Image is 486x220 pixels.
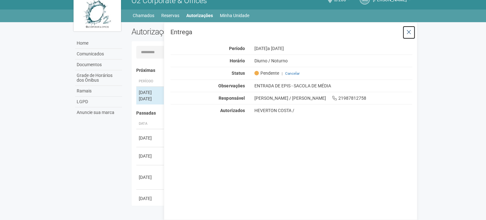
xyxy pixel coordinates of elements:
[139,135,162,141] div: [DATE]
[281,71,282,76] span: |
[249,83,417,89] div: ENTRADA DE EPIS - SACOLA DE MÉDIA
[219,96,245,101] strong: Responsável
[186,11,213,20] a: Autorizações
[229,58,245,63] strong: Horário
[267,46,284,51] span: a [DATE]
[249,58,417,64] div: Diurno / Noturno
[136,76,165,87] th: Período
[131,27,267,36] h2: Autorizações
[139,195,162,202] div: [DATE]
[249,46,417,51] div: [DATE]
[220,11,249,20] a: Minha Unidade
[133,11,154,20] a: Chamados
[139,96,162,102] div: [DATE]
[136,111,408,116] h4: Passadas
[75,107,122,118] a: Anuncie sua marca
[75,86,122,97] a: Ramais
[231,71,245,76] strong: Status
[75,97,122,107] a: LGPD
[75,49,122,60] a: Comunicados
[229,46,245,51] strong: Período
[139,174,162,180] div: [DATE]
[254,108,412,113] div: HEVERTON COSTA /
[75,70,122,86] a: Grade de Horários dos Ônibus
[161,11,179,20] a: Reservas
[75,60,122,70] a: Documentos
[75,38,122,49] a: Home
[139,153,162,159] div: [DATE]
[139,89,162,96] div: [DATE]
[136,119,165,129] th: Data
[170,29,412,35] h3: Entrega
[218,83,245,88] strong: Observações
[136,68,408,73] h4: Próximas
[285,71,299,76] a: Cancelar
[249,95,417,101] div: [PERSON_NAME] / [PERSON_NAME] 21987812758
[254,70,279,76] span: Pendente
[220,108,245,113] strong: Autorizados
